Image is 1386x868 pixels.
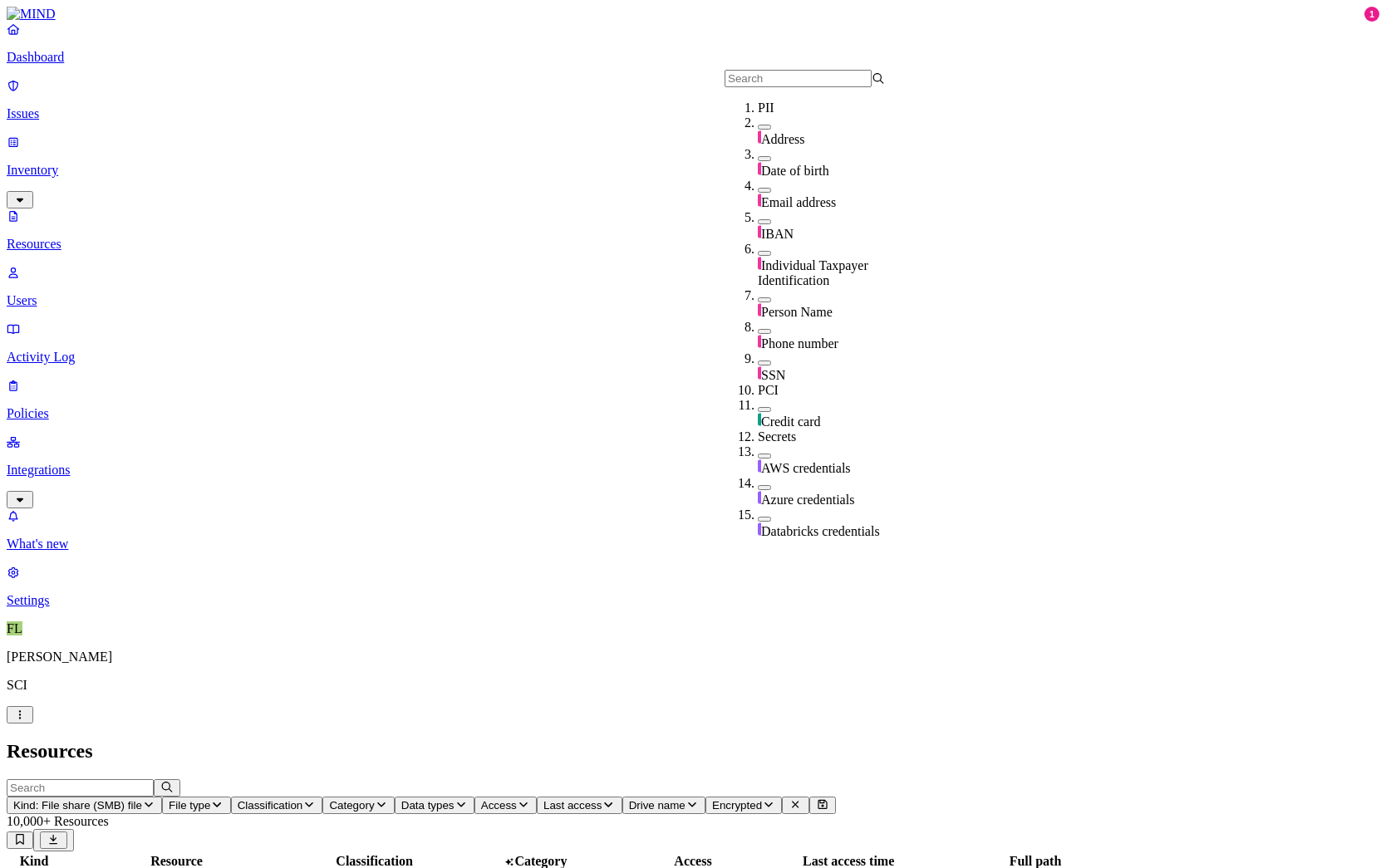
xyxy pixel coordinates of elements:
h2: Resources [7,740,1379,763]
img: pii-line [758,366,761,380]
img: pii-line [758,257,761,270]
p: Issues [7,106,1379,121]
div: PCI [758,383,918,398]
span: Credit card [761,414,821,429]
input: Search [7,779,154,797]
img: MIND [7,7,56,22]
span: Drive name [629,799,686,812]
span: AWS credentials [761,461,851,475]
span: Address [761,132,804,146]
span: Azure credentials [761,493,854,507]
p: What's new [7,537,1379,552]
a: Users [7,265,1379,308]
span: 10,000+ Resources [7,814,109,828]
a: Activity Log [7,321,1379,365]
p: Users [7,293,1379,308]
span: FL [7,621,22,635]
img: pii-line [758,162,761,175]
p: Integrations [7,463,1379,478]
span: Data types [401,799,455,812]
a: Issues [7,78,1379,121]
div: Secrets [758,429,918,444]
a: Integrations [7,434,1379,506]
img: pii-line [758,335,761,348]
img: pci-line [758,413,761,426]
img: secret-line [758,522,761,536]
img: pii-line [758,130,761,144]
img: pii-line [758,225,761,238]
span: Access [481,799,517,812]
span: Databricks credentials [761,524,880,538]
span: Category [514,854,567,868]
a: Settings [7,565,1379,608]
span: Classification [238,799,303,812]
p: SCI [7,678,1379,693]
a: What's new [7,508,1379,552]
span: Email address [761,195,836,209]
span: IBAN [761,227,794,241]
span: Encrypted [712,799,762,812]
a: Inventory [7,135,1379,206]
span: Last access [543,799,602,812]
span: File type [169,799,210,812]
a: Resources [7,208,1379,252]
p: [PERSON_NAME] [7,650,1379,664]
span: SSN [761,368,785,382]
img: secret-line [758,491,761,504]
span: Kind: File share (SMB) file [13,799,142,812]
a: MIND [7,7,1379,22]
p: Activity Log [7,350,1379,365]
span: Phone number [761,336,838,351]
span: Date of birth [761,164,829,178]
span: Category [329,799,374,812]
a: Policies [7,378,1379,421]
p: Resources [7,237,1379,252]
p: Settings [7,593,1379,608]
span: Person Name [761,305,833,319]
div: 1 [1364,7,1379,22]
a: Dashboard [7,22,1379,65]
span: Individual Taxpayer Identification [758,258,868,287]
p: Policies [7,406,1379,421]
img: secret-line [758,459,761,473]
input: Search [725,70,872,87]
img: pii-line [758,194,761,207]
p: Dashboard [7,50,1379,65]
p: Inventory [7,163,1379,178]
img: pii-line [758,303,761,316]
div: PII [758,101,918,115]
